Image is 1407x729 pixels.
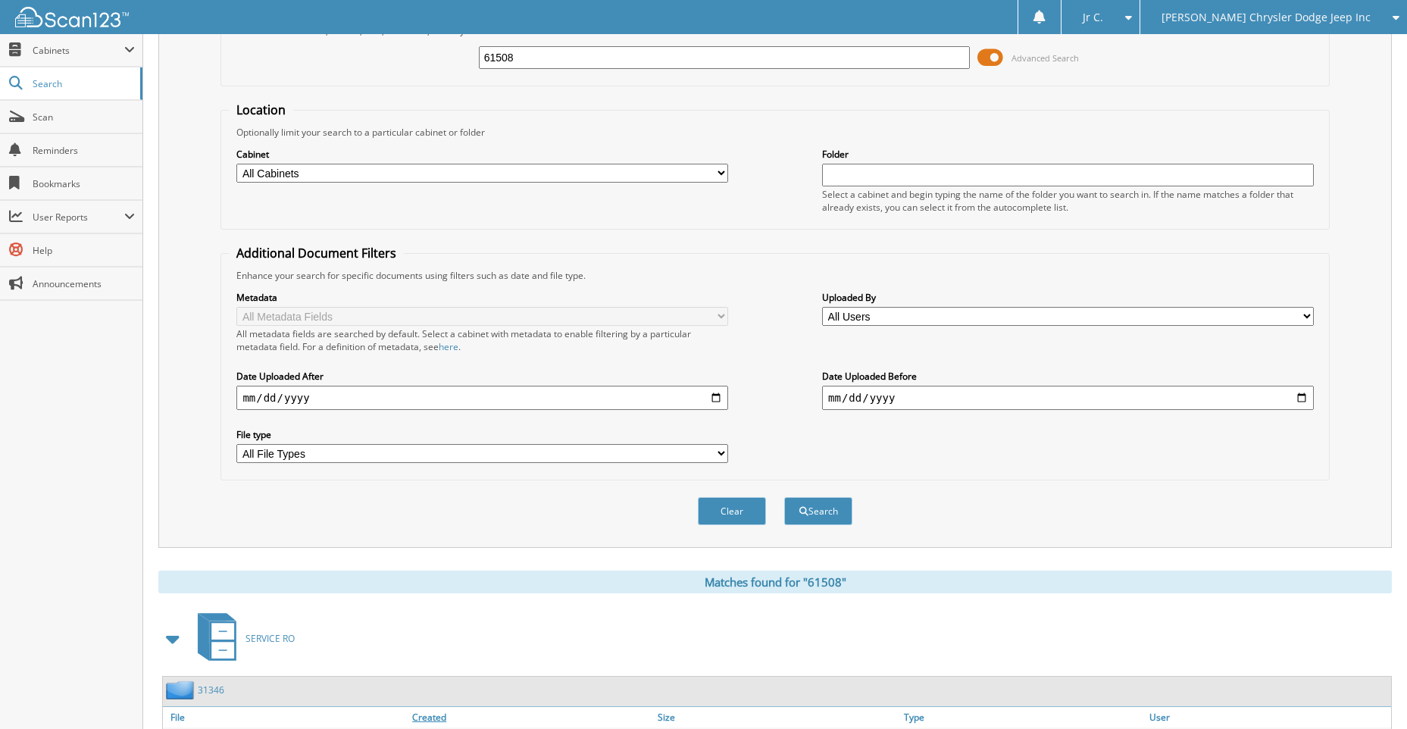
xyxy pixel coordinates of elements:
iframe: Chat Widget [1331,656,1407,729]
a: 31346 [198,684,224,696]
a: Type [900,707,1146,727]
span: Search [33,77,133,90]
img: scan123-logo-white.svg [15,7,129,27]
span: SERVICE RO [245,632,295,645]
span: Scan [33,111,135,124]
legend: Location [229,102,293,118]
a: User [1146,707,1391,727]
span: Bookmarks [33,177,135,190]
span: Advanced Search [1011,52,1079,64]
button: Clear [698,497,766,525]
input: start [236,386,728,410]
label: Date Uploaded Before [822,370,1314,383]
button: Search [784,497,852,525]
span: Announcements [33,277,135,290]
a: here [439,340,458,353]
input: end [822,386,1314,410]
img: folder2.png [166,681,198,699]
span: Jr C. [1083,13,1103,22]
span: Cabinets [33,44,124,57]
a: Created [408,707,654,727]
span: User Reports [33,211,124,224]
div: Enhance your search for specific documents using filters such as date and file type. [229,269,1321,282]
label: Date Uploaded After [236,370,728,383]
a: SERVICE RO [189,609,295,668]
label: File type [236,428,728,441]
legend: Additional Document Filters [229,245,404,261]
label: Cabinet [236,148,728,161]
a: File [163,707,408,727]
label: Metadata [236,291,728,304]
div: All metadata fields are searched by default. Select a cabinet with metadata to enable filtering b... [236,327,728,353]
div: Matches found for "61508" [158,571,1392,593]
label: Uploaded By [822,291,1314,304]
div: Optionally limit your search to a particular cabinet or folder [229,126,1321,139]
label: Folder [822,148,1314,161]
span: Reminders [33,144,135,157]
div: Select a cabinet and begin typing the name of the folder you want to search in. If the name match... [822,188,1314,214]
a: Size [654,707,899,727]
span: Help [33,244,135,257]
span: [PERSON_NAME] Chrysler Dodge Jeep Inc [1162,13,1371,22]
